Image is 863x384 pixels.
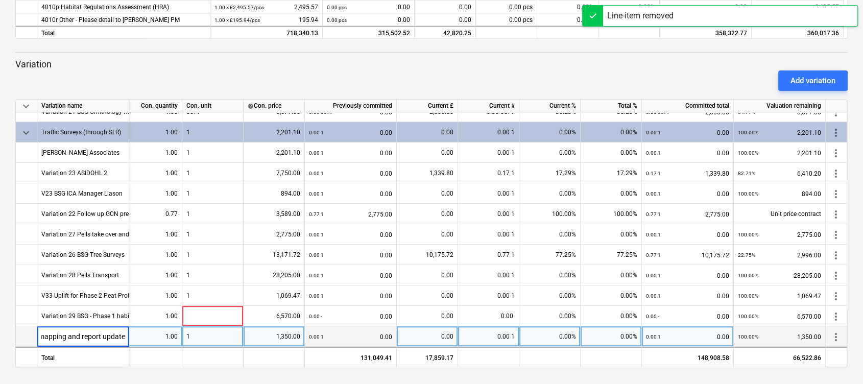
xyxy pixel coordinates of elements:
[248,265,300,285] div: 28,205.00
[581,265,642,285] div: 0.00%
[738,306,821,327] div: 6,570.00
[401,245,453,265] div: 10,175.72
[309,306,392,327] div: 0.00
[519,285,581,306] div: 0.00%
[309,265,392,286] div: 0.00
[182,265,244,285] div: 1
[646,314,659,319] small: 0.00 -
[734,204,826,224] div: Unit price contract
[646,232,661,237] small: 0.00 1
[642,347,734,367] div: 148,908.58
[646,245,729,266] div: 10,175.72
[248,183,300,204] div: 894.00
[182,142,244,163] div: 1
[309,334,324,340] small: 0.00 1
[248,326,300,347] div: 1,350.00
[646,171,661,176] small: 0.17 1
[476,13,537,26] div: 0.00 pcs
[125,163,178,183] div: 1.00
[309,171,324,176] small: 0.00 1
[646,204,729,225] div: 2,775.00
[125,224,178,245] div: 1.00
[309,211,324,217] small: 0.77 1
[309,150,324,156] small: 0.00 1
[738,191,758,197] small: 100.00%
[519,163,581,183] div: 17.29%
[309,204,392,225] div: 2,775.00
[401,265,453,285] div: 0.00
[738,171,755,176] small: 82.71%
[415,26,476,38] div: 42,820.25
[182,204,244,224] div: 1
[309,224,392,245] div: 0.00
[519,306,581,326] div: 0.00%
[305,347,397,367] div: 131,049.41
[125,183,178,204] div: 1.00
[830,127,842,139] span: more_vert
[646,130,661,135] small: 0.00 1
[738,314,758,319] small: 100.00%
[309,293,324,299] small: 0.00 1
[248,245,300,265] div: 13,171.72
[607,10,674,22] div: Line-item removed
[830,249,842,261] span: more_vert
[214,1,318,13] div: 2,495.57
[537,13,598,26] div: 0.00%
[646,265,729,286] div: 0.00
[182,285,244,306] div: 1
[581,142,642,163] div: 0.00%
[305,100,397,112] div: Previously committed
[830,106,842,118] span: more_vert
[537,1,598,13] div: 0.00%
[248,224,300,245] div: 2,775.00
[830,208,842,221] span: more_vert
[182,100,244,112] div: Con. unit
[646,150,661,156] small: 0.00 1
[519,183,581,204] div: 0.00%
[646,293,661,299] small: 0.00 1
[734,347,826,367] div: 66,522.86
[738,183,821,204] div: 894.00
[248,285,300,306] div: 1,069.47
[214,27,318,39] div: 718,340.13
[248,163,300,183] div: 7,750.00
[581,326,642,347] div: 0.00%
[646,306,729,327] div: 0.00
[309,130,324,135] small: 0.00 1
[476,1,537,13] div: 0.00 pcs
[401,204,453,224] div: 0.00
[458,224,519,245] div: 0.00 1
[830,310,842,323] span: more_vert
[41,122,121,142] div: Traffic Surveys (through SLR)
[37,26,210,38] div: Total
[309,232,324,237] small: 0.00 1
[309,252,324,258] small: 0.00 1
[581,306,642,326] div: 0.00%
[830,167,842,180] span: more_vert
[309,273,324,278] small: 0.00 1
[327,1,410,13] div: 0.00
[738,245,821,266] div: 2,996.00
[309,163,392,184] div: 0.00
[738,265,821,286] div: 28,205.00
[125,142,178,163] div: 1.00
[125,306,178,326] div: 1.00
[830,290,842,302] span: more_vert
[125,122,178,142] div: 1.00
[401,285,453,306] div: 0.00
[41,285,140,305] div: V33 Uplift for Phase 2 Peat Probing
[125,326,178,347] div: 1.00
[738,142,821,163] div: 2,201.10
[646,163,729,184] div: 1,339.80
[738,232,758,237] small: 100.00%
[519,245,581,265] div: 77.25%
[581,163,642,183] div: 17.29%
[327,27,410,39] div: 315,502.52
[458,204,519,224] div: 0.00 1
[309,183,392,204] div: 0.00
[778,70,848,91] button: Add variation
[581,204,642,224] div: 100.00%
[646,183,729,204] div: 0.00
[738,122,821,143] div: 2,201.10
[519,100,581,112] div: Current %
